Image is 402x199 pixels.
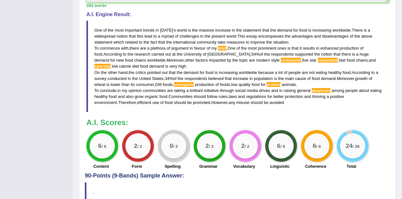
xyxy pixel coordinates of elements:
[152,76,164,81] span: States
[226,34,236,39] span: world
[94,64,110,69] span: Possible spelling mistake found. (did you mean: special)
[112,64,118,69] span: low
[152,52,164,57] span: carried
[355,76,367,81] span: growth
[266,40,272,45] span: the
[267,94,272,99] span: for
[292,34,313,39] span: advantages
[318,58,338,63] span: Possible spelling mistake found. (did you mean: restaurants)
[174,100,186,105] span: should
[309,70,315,75] span: not
[281,58,301,63] span: Possible spelling mistake found. (did you mean: restaurants)
[238,94,245,99] span: and
[86,3,388,9] div: 284 words
[147,58,166,63] span: worldwide
[86,118,128,127] b: A.I. Scores:
[140,46,146,51] span: are
[218,40,226,45] span: take
[300,46,302,51] span: it
[233,163,255,169] label: Vocabulary
[94,28,102,33] span: One
[211,100,228,105] span: However
[156,28,159,33] span: in
[261,82,266,87] span: for
[227,58,231,63] span: by
[285,76,294,81] span: main
[193,100,210,105] span: promoted
[143,40,149,45] span: the
[175,34,179,39] span: of
[108,76,127,81] span: conducted
[258,70,274,75] span: because
[140,64,148,69] span: food
[218,46,226,51] span: Possible spelling mistake found. (did you mean: belief)
[115,28,123,33] span: most
[114,40,124,45] span: which
[152,100,159,105] span: use
[184,70,198,75] span: demand
[209,58,226,63] span: impacted
[310,58,317,63] span: star
[220,88,234,93] span: through
[144,34,152,39] span: lead
[178,64,186,69] span: high
[205,34,210,39] span: the
[128,76,131,81] span: in
[207,52,250,57] span: [GEOGRAPHIC_DATA]
[282,82,296,87] span: animals
[108,70,117,75] span: other
[116,34,128,39] span: notion
[166,46,170,51] span: of
[154,34,157,39] span: to
[94,88,99,93] span: To
[110,58,115,63] span: for
[178,76,183,81] span: the
[332,28,351,33] span: worldwide
[264,52,270,57] span: the
[237,34,245,39] span: This
[312,76,320,81] span: food
[360,46,363,51] span: of
[132,64,139,69] span: diet
[278,70,283,75] span: lot
[304,94,311,99] span: and
[297,88,311,93] span: general
[275,70,277,75] span: a
[194,94,206,99] span: should
[231,82,237,87] span: low
[236,100,249,105] span: misuse
[143,88,166,93] span: communities
[260,52,263,57] span: of
[316,70,327,75] span: eating
[165,163,181,169] label: Spelling
[86,21,388,112] blockquote: ' . . . , . . , % . , , , , . , . , % . , , , , . , . , . , . ,
[186,88,189,93] span: a
[125,28,142,33] span: important
[129,46,139,51] span: there
[177,28,187,33] span: world
[299,28,307,33] span: food
[174,82,194,87] span: Possible spelling mistake found. (did you mean: inorganic)
[207,94,217,99] span: follow
[327,94,329,99] span: a
[150,40,157,45] span: fact
[285,34,291,39] span: the
[122,88,127,93] span: my
[145,94,158,99] span: organic
[188,28,191,33] span: is
[359,88,369,93] span: about
[207,46,210,51] span: of
[239,70,257,75] span: worldwide
[352,52,355,57] span: is
[137,100,151,105] span: efficient
[195,82,214,87] span: production
[254,76,273,81] span: population
[227,40,245,45] span: measures
[135,52,151,57] span: research
[190,46,193,51] span: in
[371,70,375,75] span: to
[166,40,172,45] span: the
[274,76,277,81] span: is
[273,40,288,45] span: situation
[86,12,388,17] h4: A.I. Engine Result:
